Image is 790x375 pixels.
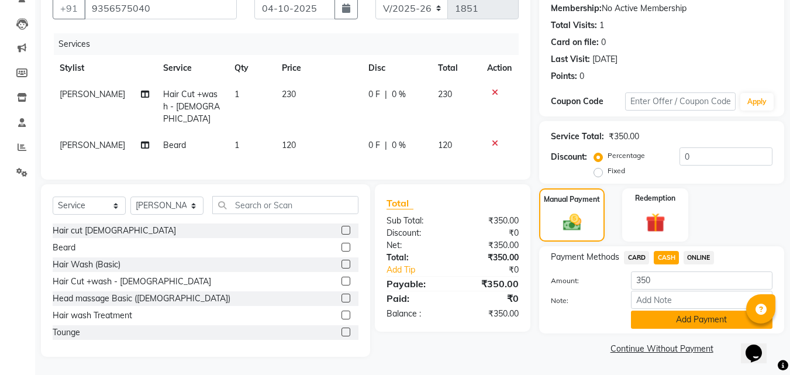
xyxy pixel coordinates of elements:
div: Last Visit: [551,53,590,66]
span: CASH [654,251,679,264]
button: Apply [740,93,774,111]
div: Tounge [53,326,80,339]
div: Coupon Code [551,95,625,108]
span: Total [387,197,413,209]
div: ₹350.00 [453,215,527,227]
iframe: chat widget [741,328,778,363]
div: 1 [599,19,604,32]
div: Hair Cut +wash - [DEMOGRAPHIC_DATA] [53,276,211,288]
span: ONLINE [684,251,714,264]
div: Membership: [551,2,602,15]
span: | [385,139,387,152]
label: Manual Payment [544,194,600,205]
div: ₹350.00 [453,308,527,320]
div: Services [54,33,527,55]
div: Payable: [378,277,453,291]
div: Balance : [378,308,453,320]
div: ₹350.00 [609,130,639,143]
span: 120 [438,140,452,150]
div: 0 [601,36,606,49]
span: [PERSON_NAME] [60,89,125,99]
div: ₹350.00 [453,277,527,291]
div: Hair Wash (Basic) [53,259,120,271]
span: 120 [282,140,296,150]
th: Service [156,55,227,81]
span: [PERSON_NAME] [60,140,125,150]
span: Beard [163,140,186,150]
label: Note: [542,295,622,306]
div: Card on file: [551,36,599,49]
div: Hair cut [DEMOGRAPHIC_DATA] [53,225,176,237]
span: CARD [624,251,649,264]
span: Payment Methods [551,251,619,263]
div: Service Total: [551,130,604,143]
span: 0 % [392,88,406,101]
div: ₹0 [453,227,527,239]
div: Hair wash Treatment [53,309,132,322]
th: Disc [361,55,431,81]
span: 0 % [392,139,406,152]
input: Enter Offer / Coupon Code [625,92,736,111]
div: ₹350.00 [453,252,527,264]
label: Redemption [635,193,675,204]
div: Paid: [378,291,453,305]
input: Amount [631,271,772,290]
input: Add Note [631,291,772,309]
span: 0 F [368,88,380,101]
span: 0 F [368,139,380,152]
a: Continue Without Payment [541,343,782,355]
th: Stylist [53,55,156,81]
div: [DATE] [592,53,617,66]
div: Net: [378,239,453,252]
div: No Active Membership [551,2,772,15]
div: Total: [378,252,453,264]
th: Qty [227,55,275,81]
div: Discount: [551,151,587,163]
th: Price [275,55,361,81]
div: Sub Total: [378,215,453,227]
span: 230 [282,89,296,99]
div: 0 [579,70,584,82]
label: Fixed [608,166,625,176]
span: Hair Cut +wash - [DEMOGRAPHIC_DATA] [163,89,220,124]
div: Head massage Basic ([DEMOGRAPHIC_DATA]) [53,293,230,305]
label: Percentage [608,150,645,161]
a: Add Tip [378,264,465,276]
input: Search or Scan [212,196,358,214]
th: Action [480,55,519,81]
div: Points: [551,70,577,82]
div: Beard [53,242,75,254]
span: 230 [438,89,452,99]
div: Discount: [378,227,453,239]
span: | [385,88,387,101]
span: 1 [234,140,239,150]
label: Amount: [542,276,622,286]
img: _gift.svg [640,211,671,235]
div: ₹0 [453,291,527,305]
img: _cash.svg [557,212,587,233]
div: ₹0 [465,264,528,276]
div: ₹350.00 [453,239,527,252]
div: Total Visits: [551,19,597,32]
button: Add Payment [631,311,772,329]
span: 1 [234,89,239,99]
th: Total [431,55,481,81]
